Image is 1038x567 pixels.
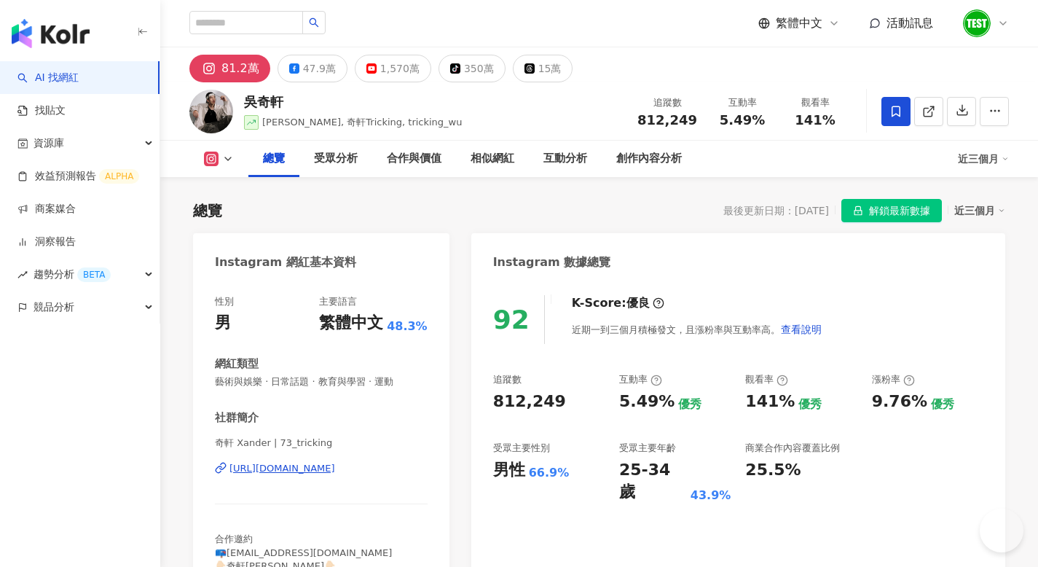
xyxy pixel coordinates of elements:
[745,391,795,413] div: 141%
[780,315,822,344] button: 查看說明
[263,150,285,168] div: 總覽
[34,258,111,291] span: 趨勢分析
[189,55,270,82] button: 81.2萬
[303,58,336,79] div: 47.9萬
[493,459,525,482] div: 男性
[262,117,463,128] span: [PERSON_NAME], 奇軒Tricking, tricking_wu
[493,442,550,455] div: 受眾主要性別
[572,315,822,344] div: 近期一到三個月積極發文，且漲粉率與互動率高。
[17,103,66,118] a: 找貼文
[795,113,835,128] span: 141%
[355,55,431,82] button: 1,570萬
[215,295,234,308] div: 性別
[872,373,915,386] div: 漲粉率
[34,127,64,160] span: 資源庫
[529,465,570,481] div: 66.9%
[538,58,562,79] div: 15萬
[493,391,566,413] div: 812,249
[543,150,587,168] div: 互動分析
[715,95,770,110] div: 互動率
[781,324,822,335] span: 查看說明
[619,459,687,504] div: 25-34 歲
[678,396,701,412] div: 優秀
[17,202,76,216] a: 商案媒合
[776,15,822,31] span: 繁體中文
[745,459,801,482] div: 25.5%
[958,147,1009,171] div: 近三個月
[841,199,942,222] button: 解鎖最新數據
[691,488,731,504] div: 43.9%
[513,55,573,82] button: 15萬
[12,19,90,48] img: logo
[215,462,428,475] a: [URL][DOMAIN_NAME]
[387,318,428,335] span: 48.3%
[189,90,233,133] img: KOL Avatar
[493,254,611,270] div: Instagram 數據總覽
[77,267,111,282] div: BETA
[626,295,650,311] div: 優良
[720,113,765,128] span: 5.49%
[963,9,991,37] img: unnamed.png
[637,95,697,110] div: 追蹤數
[17,71,79,85] a: searchAI 找網紅
[439,55,506,82] button: 350萬
[319,312,383,335] div: 繁體中文
[309,17,319,28] span: search
[215,437,428,450] span: 奇軒 Xander | 73_tricking
[464,58,494,79] div: 350萬
[215,254,356,270] div: Instagram 網紅基本資料
[314,150,358,168] div: 受眾分析
[853,206,863,216] span: lock
[34,291,74,324] span: 競品分析
[931,396,954,412] div: 優秀
[17,235,76,249] a: 洞察報告
[215,410,259,426] div: 社群簡介
[493,305,530,335] div: 92
[17,169,139,184] a: 效益預測報告ALPHA
[319,295,357,308] div: 主要語言
[619,391,675,413] div: 5.49%
[745,373,788,386] div: 觀看率
[787,95,843,110] div: 觀看率
[619,442,676,455] div: 受眾主要年齡
[215,375,428,388] span: 藝術與娛樂 · 日常話題 · 教育與學習 · 運動
[745,442,840,455] div: 商業合作內容覆蓋比例
[17,270,28,280] span: rise
[387,150,441,168] div: 合作與價值
[380,58,420,79] div: 1,570萬
[221,58,259,79] div: 81.2萬
[954,201,1005,220] div: 近三個月
[215,312,231,335] div: 男
[723,205,829,216] div: 最後更新日期：[DATE]
[244,93,463,111] div: 吳奇軒
[872,391,927,413] div: 9.76%
[229,462,335,475] div: [URL][DOMAIN_NAME]
[637,112,697,128] span: 812,249
[980,509,1023,552] iframe: Help Scout Beacon - Open
[798,396,822,412] div: 優秀
[215,356,259,372] div: 網紅類型
[886,16,933,30] span: 活動訊息
[616,150,682,168] div: 創作內容分析
[193,200,222,221] div: 總覽
[619,373,662,386] div: 互動率
[869,200,930,223] span: 解鎖最新數據
[572,295,664,311] div: K-Score :
[493,373,522,386] div: 追蹤數
[471,150,514,168] div: 相似網紅
[278,55,347,82] button: 47.9萬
